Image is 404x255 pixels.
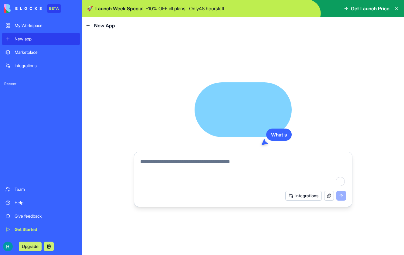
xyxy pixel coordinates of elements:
[266,129,292,141] div: What s
[15,36,76,42] div: New app
[2,183,80,195] a: Team
[15,186,76,192] div: Team
[95,5,144,12] span: Launch Week Special
[146,5,187,12] p: - 10 % OFF all plans.
[285,191,322,201] button: Integrations
[2,81,80,86] span: Recent
[87,5,93,12] span: 🚀
[2,223,80,236] a: Get Started
[2,33,80,45] a: New app
[15,63,76,69] div: Integrations
[47,4,61,13] div: BETA
[2,19,80,32] a: My Workspace
[15,22,76,29] div: My Workspace
[2,210,80,222] a: Give feedback
[15,49,76,55] div: Marketplace
[94,22,115,29] span: New App
[189,5,224,12] p: Only 48 hours left
[2,197,80,209] a: Help
[15,200,76,206] div: Help
[19,242,42,251] button: Upgrade
[15,213,76,219] div: Give feedback
[140,158,346,187] textarea: To enrich screen reader interactions, please activate Accessibility in Grammarly extension settings
[351,5,389,12] span: Get Launch Price
[2,60,80,72] a: Integrations
[4,4,42,13] img: logo
[3,242,13,251] img: ACg8ocJKzMhLkAJ_x413dl9SEeyw7q9BXawbrX3xunlJwYJZ5cdRGQ=s96-c
[4,4,61,13] a: BETA
[2,46,80,58] a: Marketplace
[15,226,76,233] div: Get Started
[19,243,42,249] a: Upgrade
